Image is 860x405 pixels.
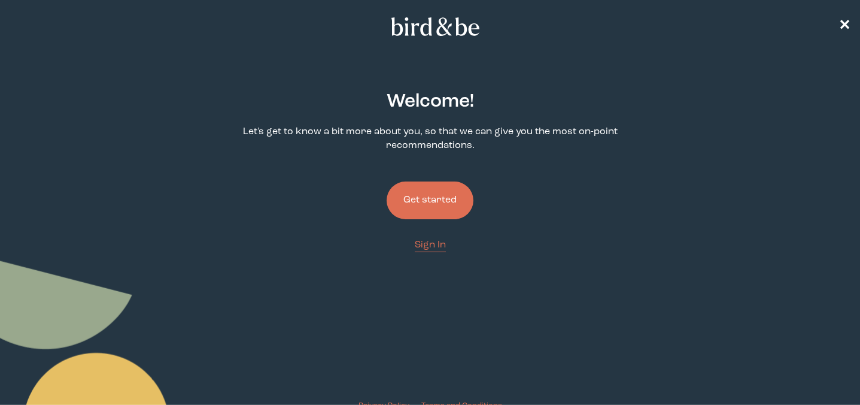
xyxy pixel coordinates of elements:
button: Get started [387,182,473,219]
h2: Welcome ! [387,88,474,116]
span: Sign In [415,240,446,250]
p: Let's get to know a bit more about you, so that we can give you the most on-point recommendations. [224,125,636,153]
span: ✕ [838,19,850,34]
a: Sign In [415,238,446,252]
a: ✕ [838,16,850,37]
a: Get started [387,162,473,238]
